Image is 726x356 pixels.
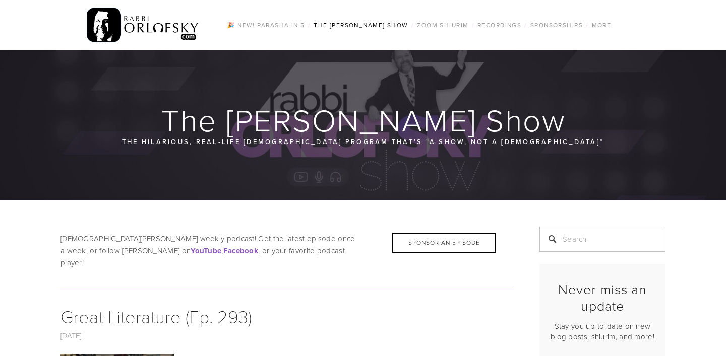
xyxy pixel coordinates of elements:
[527,19,586,32] a: Sponsorships
[308,21,311,29] span: /
[60,304,252,328] a: Great Literature (Ep. 293)
[548,321,657,342] p: Stay you up-to-date on new blog posts, shiurim, and more!
[392,233,496,253] div: Sponsor an Episode
[60,104,667,136] h1: The [PERSON_NAME] Show
[224,19,308,32] a: 🎉 NEW! Parasha in 5
[60,233,514,269] p: [DEMOGRAPHIC_DATA][PERSON_NAME] weekly podcast! Get the latest episode once a week, or follow [PE...
[411,21,414,29] span: /
[223,245,258,256] strong: Facebook
[87,6,199,45] img: RabbiOrlofsky.com
[548,281,657,314] h2: Never miss an update
[472,21,474,29] span: /
[191,245,221,256] strong: YouTube
[60,330,82,341] a: [DATE]
[524,21,527,29] span: /
[586,21,588,29] span: /
[589,19,615,32] a: More
[223,245,258,256] a: Facebook
[121,136,605,147] p: The hilarious, real-life [DEMOGRAPHIC_DATA] program that’s “a show, not a [DEMOGRAPHIC_DATA]“
[191,245,221,256] a: YouTube
[539,227,665,252] input: Search
[414,19,471,32] a: Zoom Shiurim
[311,19,411,32] a: The [PERSON_NAME] Show
[474,19,524,32] a: Recordings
